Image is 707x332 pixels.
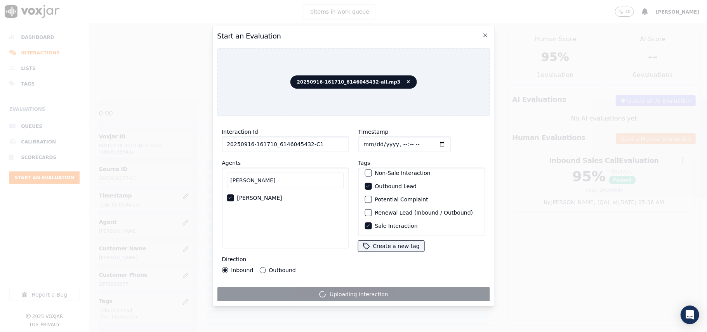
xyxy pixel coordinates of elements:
[269,267,295,273] label: Outbound
[375,183,417,189] label: Outbound Lead
[222,129,258,135] label: Interaction Id
[222,256,246,262] label: Direction
[290,75,417,89] span: 20250916-161710_6146045432-all.mp3
[375,197,428,202] label: Potential Complaint
[358,241,424,252] button: Create a new tag
[681,306,699,324] div: Open Intercom Messenger
[375,223,417,229] label: Sale Interaction
[358,129,388,135] label: Timestamp
[231,267,253,273] label: Inbound
[222,136,349,152] input: reference id, file name, etc
[227,173,344,188] input: Search Agents...
[237,195,282,201] label: [PERSON_NAME]
[375,210,473,215] label: Renewal Lead (Inbound / Outbound)
[217,31,490,42] h2: Start an Evaluation
[375,170,430,176] label: Non-Sale Interaction
[358,160,370,166] label: Tags
[222,160,241,166] label: Agents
